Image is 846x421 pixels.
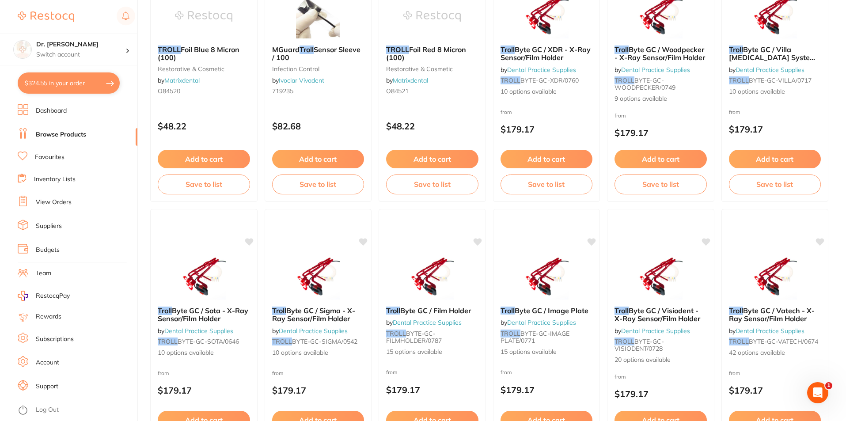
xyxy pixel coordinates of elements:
[279,76,324,84] a: Ivoclar Vivadent
[621,66,690,74] a: Dental Practice Supplies
[615,150,707,168] button: Add to cart
[36,40,125,49] h4: Dr. Kim Carr
[615,76,675,91] span: BYTE-GC-WOODPECKER/0749
[729,370,740,376] span: from
[36,198,72,207] a: View Orders
[729,385,821,395] p: $179.17
[518,255,575,300] img: TrollByte GC / Image Plate
[175,255,232,300] img: TrollByte GC / Sota - X-Ray Sensor/Film Holder
[729,150,821,168] button: Add to cart
[36,246,60,254] a: Budgets
[272,45,360,62] span: Sensor Sleeve / 100
[729,109,740,115] span: from
[615,327,690,335] span: by
[386,369,398,375] span: from
[729,76,749,84] em: TROLL
[279,327,348,335] a: Dental Practice Supplies
[272,306,286,315] em: Troll
[158,174,250,194] button: Save to list
[501,174,593,194] button: Save to list
[632,255,689,300] img: TrollByte GC / Visiodent - X-Ray Sensor/Film Holder
[36,358,59,367] a: Account
[501,66,576,74] span: by
[386,330,442,345] span: BYTE-GC-FILMHOLDER/0787
[386,45,466,62] span: Foil Red 8 Micron (100)
[35,153,64,162] a: Favourites
[386,121,478,131] p: $48.22
[501,109,512,115] span: from
[158,76,200,84] span: by
[501,348,593,357] span: 15 options available
[729,45,743,54] em: Troll
[736,327,804,335] a: Dental Practice Supplies
[501,319,576,326] span: by
[18,7,74,27] a: Restocq Logo
[729,66,804,74] span: by
[386,385,478,395] p: $179.17
[36,406,59,414] a: Log Out
[615,306,629,315] em: Troll
[386,306,400,315] em: Troll
[289,255,347,300] img: TrollByte GC / Sigma - X-Ray Sensor/Film Holder
[386,348,478,357] span: 15 options available
[36,269,51,278] a: Team
[272,45,300,54] span: MGuard
[272,174,364,194] button: Save to list
[272,385,364,395] p: $179.17
[520,76,579,84] span: BYTE-GC-XDR/0760
[14,41,31,58] img: Dr. Kim Carr
[501,45,591,62] span: Byte GC / XDR - X-Ray Sensor/Film Holder
[729,338,749,345] em: TROLL
[386,45,409,54] em: TROLL
[272,370,284,376] span: from
[178,338,239,345] span: BYTE-GC-SOTA/0646
[729,349,821,357] span: 42 options available
[501,330,520,338] em: TROLL
[501,306,515,315] em: Troll
[272,87,293,95] span: 719235
[36,50,125,59] p: Switch account
[615,356,707,364] span: 20 options available
[164,76,200,84] a: Matrixdental
[386,46,478,62] b: TROLL Foil Red 8 Micron (100)
[18,11,74,22] img: Restocq Logo
[501,369,512,375] span: from
[729,307,821,323] b: TrollByte GC / Vatech - X-Ray Sensor/Film Holder
[615,373,626,380] span: from
[825,382,832,389] span: 1
[501,87,593,96] span: 10 options available
[158,45,181,54] em: TROLL
[507,66,576,74] a: Dental Practice Supplies
[158,349,250,357] span: 10 options available
[158,87,180,95] span: O84520
[615,76,634,84] em: TROLL
[507,319,576,326] a: Dental Practice Supplies
[729,87,821,96] span: 10 options available
[36,292,70,300] span: RestocqPay
[615,307,707,323] b: TrollByte GC / Visiodent - X-Ray Sensor/Film Holder
[158,370,169,376] span: from
[615,389,707,399] p: $179.17
[158,338,178,345] em: TROLL
[393,319,462,326] a: Dental Practice Supplies
[18,291,70,301] a: RestocqPay
[501,124,593,134] p: $179.17
[158,65,250,72] small: restorative & cosmetic
[393,76,428,84] a: Matrixdental
[615,95,707,103] span: 9 options available
[386,319,462,326] span: by
[615,45,629,54] em: Troll
[400,306,471,315] span: Byte GC / Film Holder
[615,45,705,62] span: Byte GC / Woodpecker - X-Ray Sensor/Film Holder
[18,403,135,417] button: Log Out
[158,306,172,315] em: Troll
[18,291,28,301] img: RestocqPay
[386,76,428,84] span: by
[501,150,593,168] button: Add to cart
[272,76,324,84] span: by
[501,385,593,395] p: $179.17
[729,327,804,335] span: by
[746,255,804,300] img: TrollByte GC / Vatech - X-Ray Sensor/Film Holder
[18,72,120,94] button: $324.55 in your order
[621,327,690,335] a: Dental Practice Supplies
